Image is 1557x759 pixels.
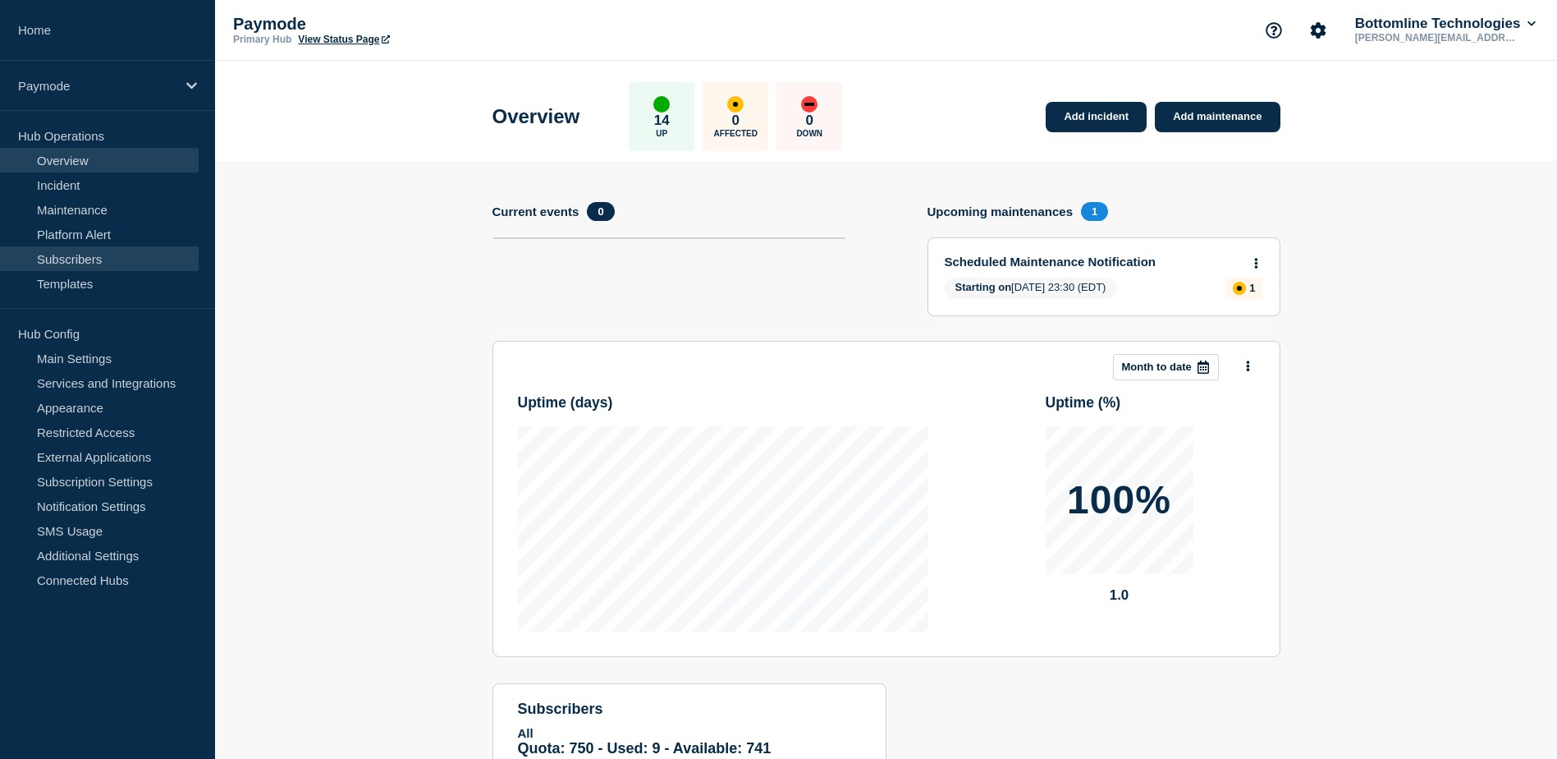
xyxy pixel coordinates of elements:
p: 0 [806,113,813,129]
p: Primary Hub [233,34,291,45]
h3: Uptime ( days ) [518,394,613,412]
a: View Status Page [298,34,389,45]
button: Bottomline Technologies [1352,16,1539,32]
h4: subscribers [518,701,861,718]
p: 14 [654,113,670,129]
p: 1 [1249,282,1255,294]
h1: Overview [492,105,580,128]
a: Scheduled Maintenance Notification [945,255,1241,269]
p: Affected [714,129,758,138]
span: Starting on [955,281,1012,293]
p: Paymode [18,79,176,93]
div: down [801,96,817,113]
span: 1 [1081,202,1108,221]
p: Paymode [233,15,561,34]
span: Quota: 750 - Used: 9 - Available: 741 [518,740,772,757]
p: All [518,726,861,740]
span: 0 [587,202,614,221]
span: [DATE] 23:30 (EDT) [945,278,1117,299]
div: affected [1233,282,1246,295]
button: Month to date [1113,354,1219,380]
a: Add maintenance [1155,102,1280,132]
p: 1.0 [1046,587,1193,604]
p: 100% [1067,481,1171,520]
h4: Current events [492,205,579,218]
p: Down [796,129,822,138]
p: 0 [732,113,740,129]
h3: Uptime ( % ) [1046,394,1121,412]
p: Up [656,129,667,138]
p: [PERSON_NAME][EMAIL_ADDRESS][PERSON_NAME][DOMAIN_NAME] [1352,32,1523,44]
div: up [653,96,670,113]
button: Account settings [1301,13,1335,48]
h4: Upcoming maintenances [927,205,1074,218]
div: affected [727,96,744,113]
a: Add incident [1046,102,1147,132]
button: Support [1257,13,1291,48]
p: Month to date [1122,361,1192,373]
